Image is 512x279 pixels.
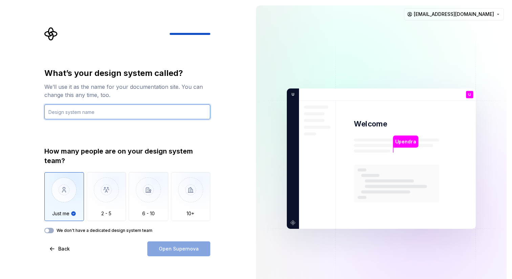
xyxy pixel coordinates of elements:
[414,11,494,18] span: [EMAIL_ADDRESS][DOMAIN_NAME]
[354,119,387,129] p: Welcome
[44,68,210,79] div: What’s your design system called?
[44,83,210,99] div: We’ll use it as the name for your documentation site. You can change this any time, too.
[44,104,210,119] input: Design system name
[404,8,504,20] button: [EMAIL_ADDRESS][DOMAIN_NAME]
[57,228,152,233] label: We don't have a dedicated design system team
[44,27,58,41] svg: Supernova Logo
[44,241,76,256] button: Back
[289,92,294,98] p: U
[395,138,416,145] p: Upendra
[468,93,471,97] p: U
[58,245,70,252] span: Back
[44,146,210,165] div: How many people are on your design system team?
